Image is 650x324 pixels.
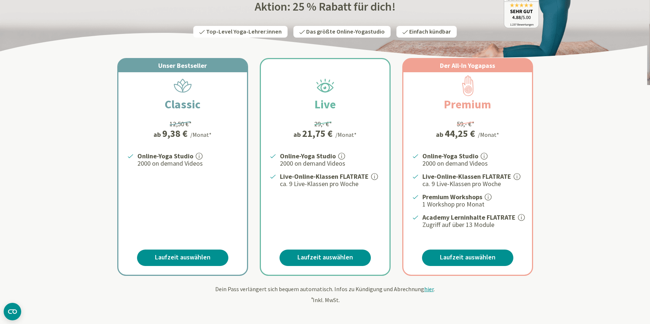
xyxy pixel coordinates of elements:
div: /Monat* [478,130,499,139]
span: Top-Level Yoga-Lehrer:innen [206,28,282,36]
strong: Online-Yoga Studio [280,152,336,160]
p: 2000 on demand Videos [280,159,381,168]
div: 44,25 € [445,129,475,138]
a: Laufzeit auswählen [422,250,513,266]
span: Unser Bestseller [158,61,207,70]
h2: Classic [147,96,218,113]
p: ca. 9 Live-Klassen pro Woche [280,180,381,188]
p: ca. 9 Live-Klassen pro Woche [422,180,523,188]
span: Einfach kündbar [409,28,451,36]
div: /Monat* [335,130,357,139]
span: ab [153,130,162,139]
div: 21,75 € [302,129,332,138]
span: ab [293,130,302,139]
strong: Academy Lerninhalte FLATRATE [422,213,516,221]
strong: Live-Online-Klassen FLATRATE [422,172,511,181]
span: Der All-In Yogapass [440,61,495,70]
div: 29,- €* [314,119,332,129]
button: CMP-Widget öffnen [4,303,21,320]
p: Zugriff auf über 13 Module [422,220,523,229]
div: 12,50 €* [170,119,192,129]
h2: Premium [426,96,509,113]
div: 59,- €* [457,119,475,129]
div: /Monat* [190,130,212,139]
a: Laufzeit auswählen [280,250,371,266]
span: ab [436,130,445,139]
div: 9,38 € [162,129,187,138]
div: Dein Pass verlängert sich bequem automatisch. Infos zu Kündigung und Abrechnung . Inkl. MwSt. [111,285,539,304]
p: 1 Workshop pro Monat [422,200,523,209]
strong: Live-Online-Klassen FLATRATE [280,172,369,181]
strong: Premium Workshops [422,193,482,201]
strong: Online-Yoga Studio [422,152,478,160]
p: 2000 on demand Videos [137,159,238,168]
a: Laufzeit auswählen [137,250,228,266]
h2: Live [297,96,353,113]
span: hier [424,285,434,293]
p: 2000 on demand Videos [422,159,523,168]
strong: Online-Yoga Studio [137,152,193,160]
span: Das größte Online-Yogastudio [306,28,385,36]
